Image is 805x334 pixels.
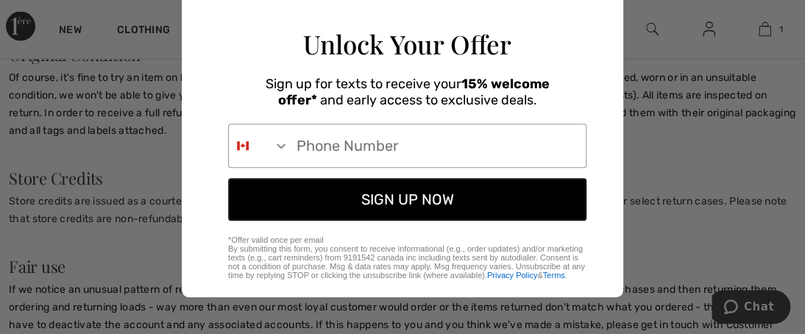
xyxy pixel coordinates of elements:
input: Phone Number [289,124,586,167]
p: *Offer valid once per email [228,235,586,244]
img: Canada [237,140,249,152]
span: Sign up for texts to receive your [266,76,461,92]
span: 15% welcome offer* [278,76,550,108]
button: Search Countries [229,124,289,167]
span: Unlock Your Offer [303,26,511,61]
a: Privacy Policy [487,271,537,280]
span: Chat [32,10,63,24]
button: SIGN UP NOW [228,178,586,221]
span: and early access to exclusive deals. [320,92,537,108]
a: Terms [543,271,565,280]
p: By submitting this form, you consent to receive informational (e.g., order updates) and/or market... [228,244,586,280]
